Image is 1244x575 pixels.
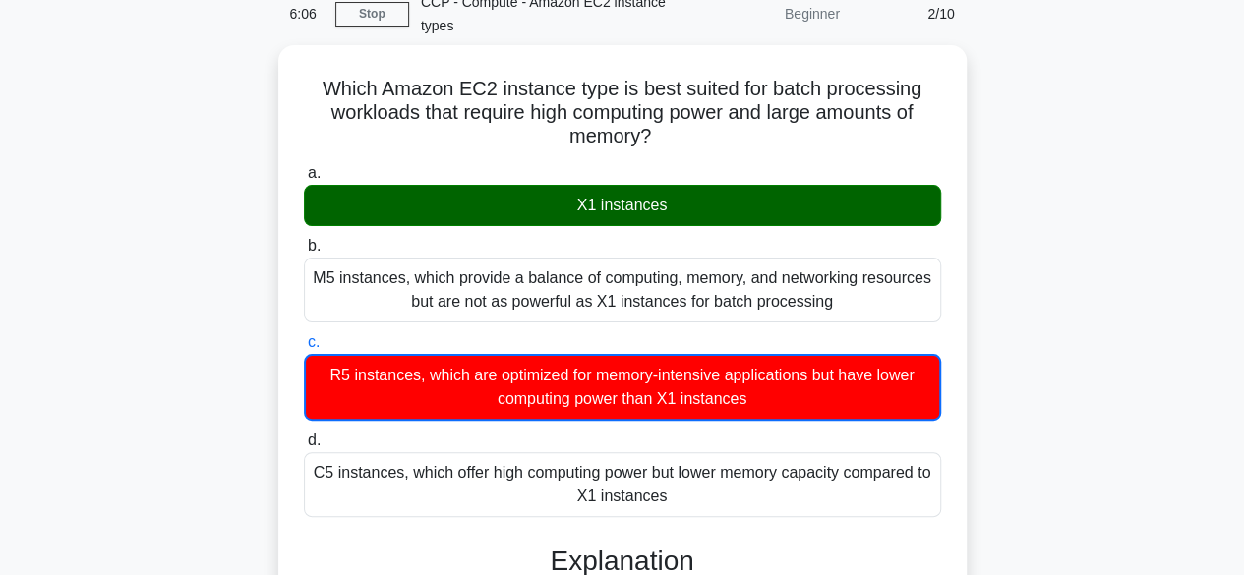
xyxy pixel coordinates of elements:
[304,452,941,517] div: C5 instances, which offer high computing power but lower memory capacity compared to X1 instances
[308,164,321,181] span: a.
[335,2,409,27] a: Stop
[302,77,943,149] h5: Which Amazon EC2 instance type is best suited for batch processing workloads that require high co...
[304,354,941,421] div: R5 instances, which are optimized for memory-intensive applications but have lower computing powe...
[308,431,321,448] span: d.
[308,237,321,254] span: b.
[308,333,320,350] span: c.
[304,185,941,226] div: X1 instances
[304,258,941,322] div: M5 instances, which provide a balance of computing, memory, and networking resources but are not ...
